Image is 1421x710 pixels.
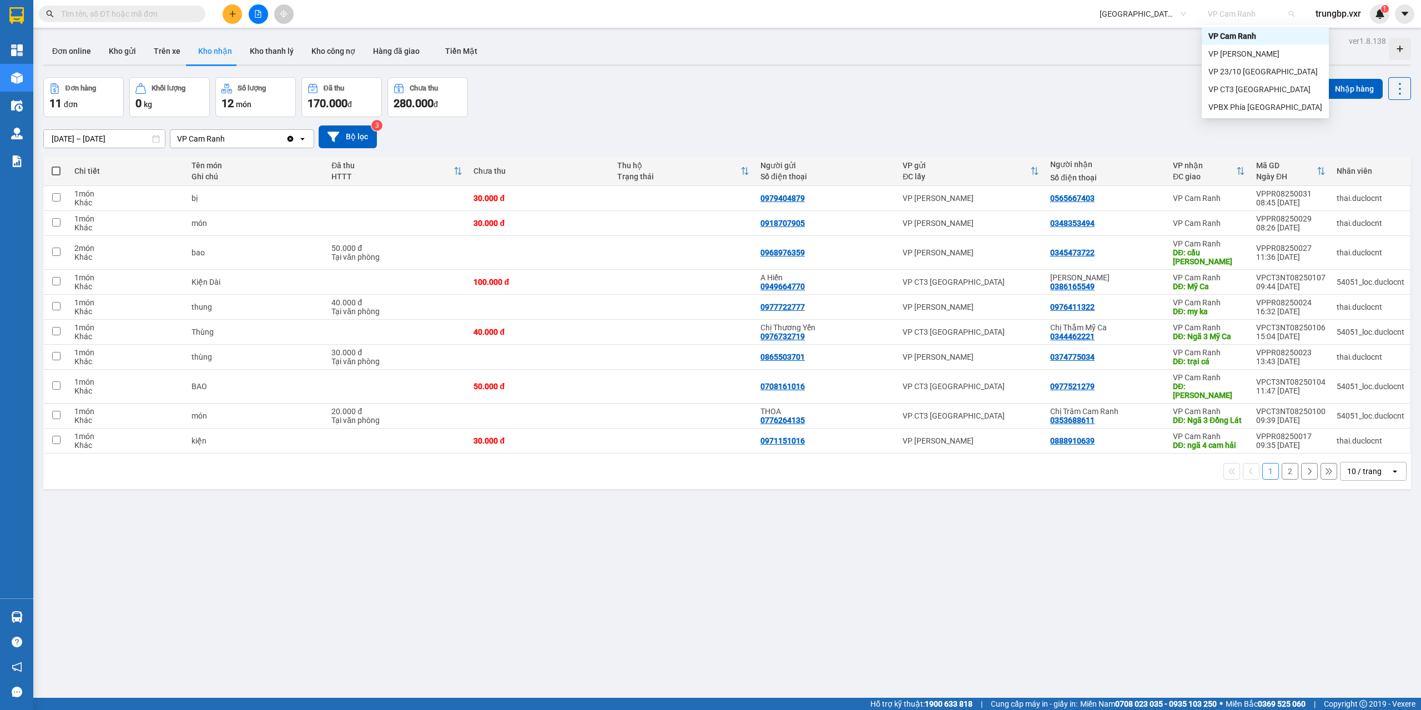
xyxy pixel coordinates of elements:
[1282,463,1298,480] button: 2
[301,77,382,117] button: Đã thu170.000đ
[1256,386,1326,395] div: 11:47 [DATE]
[1173,282,1245,291] div: DĐ: Mỹ Ca
[223,4,242,24] button: plus
[64,100,78,109] span: đơn
[192,194,320,203] div: bị
[331,357,462,366] div: Tại văn phòng
[1256,323,1326,332] div: VPCT3NT08250106
[11,72,23,84] img: warehouse-icon
[331,172,453,181] div: HTTT
[74,189,180,198] div: 1 món
[12,687,22,697] span: message
[870,698,972,710] span: Hỗ trợ kỹ thuật:
[1347,466,1382,477] div: 10 / trang
[1173,323,1245,332] div: VP Cam Ranh
[1395,4,1414,24] button: caret-down
[991,698,1077,710] span: Cung cấp máy in - giấy in:
[1173,332,1245,341] div: DĐ: Ngã 3 Mỹ Ca
[473,219,606,228] div: 30.000 đ
[74,214,180,223] div: 1 món
[903,328,1039,336] div: VP CT3 [GEOGRAPHIC_DATA]
[145,38,189,64] button: Trên xe
[760,323,891,332] div: Chị Thương Yến
[1337,194,1404,203] div: thai.duclocnt
[1050,282,1095,291] div: 0386165549
[192,219,320,228] div: món
[760,303,805,311] div: 0977722777
[1381,5,1389,13] sup: 1
[326,157,468,186] th: Toggle SortBy
[1256,348,1326,357] div: VPPR08250023
[12,637,22,647] span: question-circle
[617,161,740,170] div: Thu hộ
[925,699,972,708] strong: 1900 633 818
[1390,467,1399,476] svg: open
[760,248,805,257] div: 0968976359
[1220,702,1223,706] span: ⚪️
[192,353,320,361] div: thùng
[1256,198,1326,207] div: 08:45 [DATE]
[1226,698,1306,710] span: Miền Bắc
[331,298,462,307] div: 40.000 đ
[903,303,1039,311] div: VP [PERSON_NAME]
[1256,432,1326,441] div: VPPR08250017
[1208,30,1322,42] div: VP Cam Ranh
[226,133,227,144] input: Selected VP Cam Ranh.
[617,172,740,181] div: Trạng thái
[1173,373,1245,382] div: VP Cam Ranh
[1337,353,1404,361] div: thai.duclocnt
[1173,307,1245,316] div: DĐ: my ka
[192,161,320,170] div: Tên món
[74,357,180,366] div: Khác
[410,84,438,92] div: Chưa thu
[1050,194,1095,203] div: 0565667403
[473,382,606,391] div: 50.000 đ
[1202,63,1329,80] div: VP 23/10 Nha Trang
[192,436,320,445] div: kiện
[473,436,606,445] div: 30.000 đ
[1383,5,1387,13] span: 1
[74,244,180,253] div: 2 món
[11,100,23,112] img: warehouse-icon
[241,38,303,64] button: Kho thanh lý
[1202,98,1329,116] div: VPBX Phía Bắc Nha Trang
[192,278,320,286] div: Kiện Dài
[903,248,1039,257] div: VP [PERSON_NAME]
[215,77,296,117] button: Số lượng12món
[981,698,982,710] span: |
[274,4,294,24] button: aim
[1173,219,1245,228] div: VP Cam Ranh
[897,157,1045,186] th: Toggle SortBy
[74,298,180,307] div: 1 món
[331,244,462,253] div: 50.000 đ
[229,10,236,18] span: plus
[1256,407,1326,416] div: VPCT3NT08250100
[1262,463,1279,480] button: 1
[74,407,180,416] div: 1 món
[74,307,180,316] div: Khác
[1256,298,1326,307] div: VPPR08250024
[152,84,185,92] div: Khối lượng
[760,382,805,391] div: 0708161016
[74,416,180,425] div: Khác
[44,130,165,148] input: Select a date range.
[1080,698,1217,710] span: Miền Nam
[1258,699,1306,708] strong: 0369 525 060
[331,416,462,425] div: Tại văn phòng
[1256,161,1317,170] div: Mã GD
[1256,416,1326,425] div: 09:39 [DATE]
[1050,436,1095,445] div: 0888910639
[43,77,124,117] button: Đơn hàng11đơn
[760,407,891,416] div: THOA
[1337,219,1404,228] div: thai.duclocnt
[1256,377,1326,386] div: VPCT3NT08250104
[1173,432,1245,441] div: VP Cam Ranh
[280,10,288,18] span: aim
[1256,332,1326,341] div: 15:04 [DATE]
[903,436,1039,445] div: VP [PERSON_NAME]
[1050,407,1162,416] div: Chị Trâm Cam Ranh
[1256,357,1326,366] div: 13:43 [DATE]
[331,407,462,416] div: 20.000 đ
[1256,307,1326,316] div: 16:32 [DATE]
[473,194,606,203] div: 30.000 đ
